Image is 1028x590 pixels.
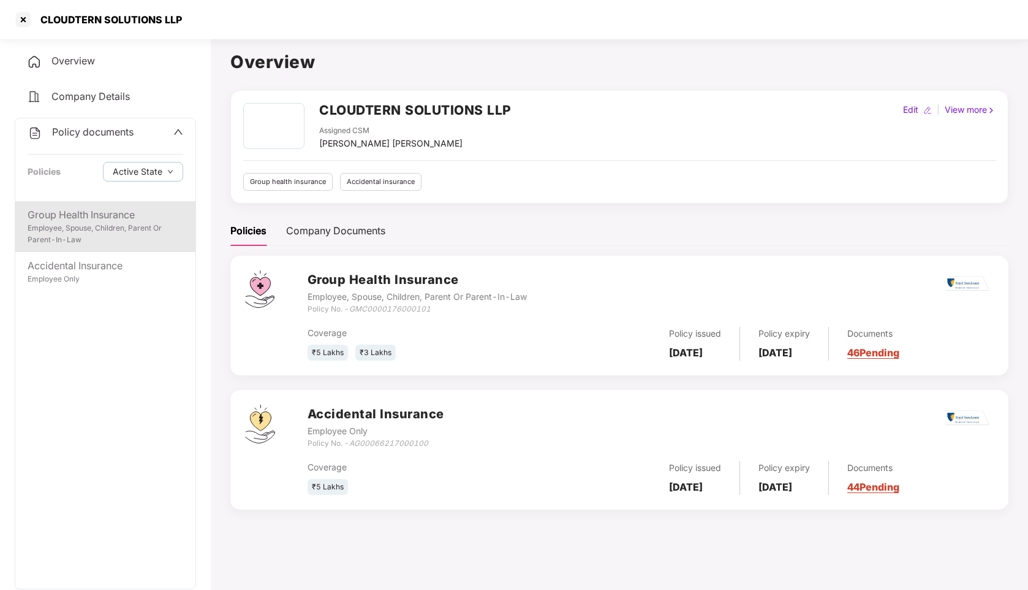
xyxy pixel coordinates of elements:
span: up [173,127,183,137]
div: Policy expiry [758,461,810,475]
div: Edit [901,103,921,117]
div: | [934,103,942,117]
h3: Accidental Insurance [308,405,444,424]
div: Employee Only [308,424,444,438]
h3: Group Health Insurance [308,270,527,289]
div: Policies [230,223,266,239]
div: Group health insurance [243,173,333,191]
div: Documents [847,327,899,340]
div: Coverage [308,461,536,474]
img: rsi.png [945,410,989,426]
div: Group Health Insurance [28,207,183,223]
b: [DATE] [758,347,792,359]
div: Policy expiry [758,327,810,340]
img: editIcon [923,106,932,115]
div: CLOUDTERN SOLUTIONS LLP [33,13,182,26]
img: svg+xml;base64,PHN2ZyB4bWxucz0iaHR0cDovL3d3dy53My5vcmcvMjAwMC9zdmciIHdpZHRoPSI0OS4zMjEiIGhlaWdodD... [245,405,275,443]
div: ₹3 Lakhs [355,345,396,361]
b: [DATE] [669,347,703,359]
div: Policies [28,165,61,178]
a: 44 Pending [847,481,899,493]
div: Company Documents [286,223,385,239]
i: AG00066217000100 [349,439,428,448]
div: Employee, Spouse, Children, Parent Or Parent-In-Law [28,223,183,246]
div: Documents [847,461,899,475]
img: svg+xml;base64,PHN2ZyB4bWxucz0iaHR0cDovL3d3dy53My5vcmcvMjAwMC9zdmciIHdpZHRoPSIyNCIgaGVpZ2h0PSIyNC... [27,55,42,69]
img: svg+xml;base64,PHN2ZyB4bWxucz0iaHR0cDovL3d3dy53My5vcmcvMjAwMC9zdmciIHdpZHRoPSI0Ny43MTQiIGhlaWdodD... [245,270,274,308]
img: svg+xml;base64,PHN2ZyB4bWxucz0iaHR0cDovL3d3dy53My5vcmcvMjAwMC9zdmciIHdpZHRoPSIyNCIgaGVpZ2h0PSIyNC... [28,126,42,140]
img: rsi.png [945,276,989,291]
div: Policy issued [669,327,721,340]
div: Employee, Spouse, Children, Parent Or Parent-In-Law [308,290,527,304]
div: View more [942,103,998,117]
span: Active State [113,165,162,178]
img: rightIcon [987,106,996,115]
div: Policy No. - [308,438,444,450]
h2: CLOUDTERN SOLUTIONS LLP [319,100,512,120]
div: Assigned CSM [319,125,463,137]
b: [DATE] [669,481,703,493]
div: Accidental insurance [340,173,421,191]
div: Accidental Insurance [28,258,183,274]
div: [PERSON_NAME] [PERSON_NAME] [319,137,463,150]
h1: Overview [230,48,1008,75]
img: svg+xml;base64,PHN2ZyB4bWxucz0iaHR0cDovL3d3dy53My5vcmcvMjAwMC9zdmciIHdpZHRoPSIyNCIgaGVpZ2h0PSIyNC... [27,90,42,104]
div: ₹5 Lakhs [308,345,348,361]
i: GMC0000176000101 [349,304,431,313]
span: Policy documents [52,126,134,138]
span: down [167,169,173,175]
span: Company Details [51,90,130,102]
div: Employee Only [28,274,183,285]
div: Coverage [308,326,536,340]
button: Active Statedown [103,162,183,182]
span: Overview [51,55,95,67]
a: 46 Pending [847,347,899,359]
div: Policy No. - [308,304,527,315]
div: Policy issued [669,461,721,475]
b: [DATE] [758,481,792,493]
div: ₹5 Lakhs [308,479,348,496]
